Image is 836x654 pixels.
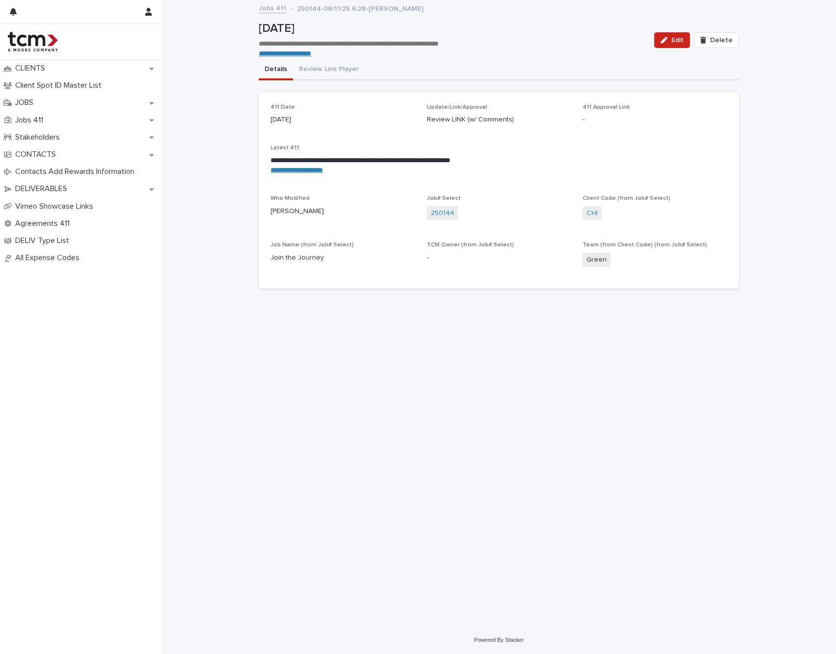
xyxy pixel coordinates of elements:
[11,236,77,245] p: DELIV Type List
[270,195,310,201] span: Who Modified
[583,195,670,201] span: Client Code (from Job# Select)
[11,150,64,159] p: CONTACTS
[8,32,58,51] img: 4hMmSqQkux38exxPVZHQ
[11,167,142,176] p: Contacts Add Rewards Information
[270,206,415,217] p: [PERSON_NAME]
[259,22,646,36] p: [DATE]
[474,637,523,643] a: Powered By Stacker
[297,2,423,13] p: 250144-08/11/25 6:28-[PERSON_NAME]
[427,195,461,201] span: Job# Select
[583,242,707,248] span: Team (from Client Code) (from Job# Select)
[293,60,365,80] button: Review Link Player
[259,60,293,80] button: Details
[427,104,487,110] span: Update/Link/Approval
[11,116,51,125] p: Jobs 411
[11,64,53,73] p: CLIENTS
[583,115,727,125] p: -
[427,115,571,125] p: Review LINK (w/ Comments)
[583,253,611,267] span: Green
[431,208,454,218] a: 250144
[654,32,690,48] button: Edit
[270,253,415,263] p: Join the Journey
[270,115,415,125] p: [DATE]
[427,253,571,263] p: -
[11,133,68,142] p: Stakeholders
[11,253,87,263] p: All Expense Codes
[710,37,733,44] span: Delete
[11,81,109,90] p: Client Spot ID Master List
[11,98,41,107] p: JOBS
[259,2,286,13] a: Jobs 411
[11,219,77,228] p: Agreements 411
[427,242,514,248] span: TCM Owner (from Job# Select)
[11,202,101,211] p: Vimeo Showcase Links
[694,32,739,48] button: Delete
[671,37,684,44] span: Edit
[587,208,598,218] a: CHI
[11,184,75,194] p: DELIVERABLES
[270,242,354,248] span: Job Name (from Job# Select)
[270,145,299,151] span: Latest 411
[270,104,295,110] span: 411 Date
[583,104,630,110] span: 411 Approval Link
